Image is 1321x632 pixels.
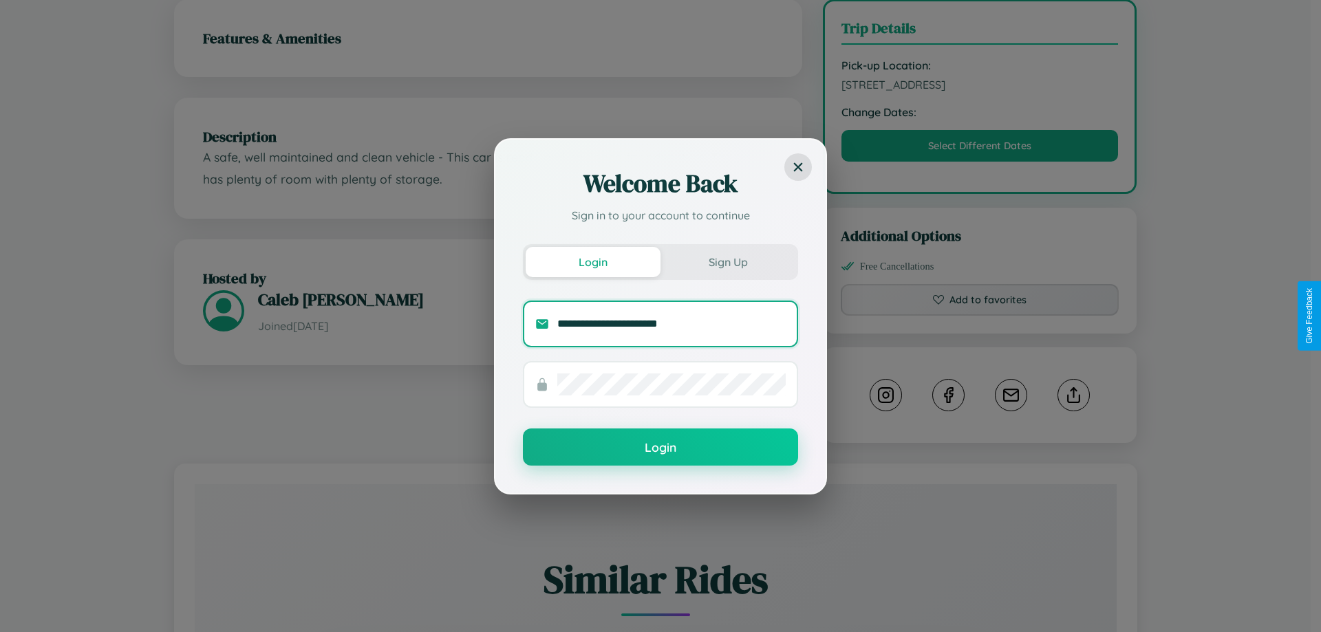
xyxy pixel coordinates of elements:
button: Sign Up [660,247,795,277]
button: Login [526,247,660,277]
p: Sign in to your account to continue [523,207,798,224]
button: Login [523,428,798,466]
div: Give Feedback [1304,288,1314,344]
h2: Welcome Back [523,167,798,200]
